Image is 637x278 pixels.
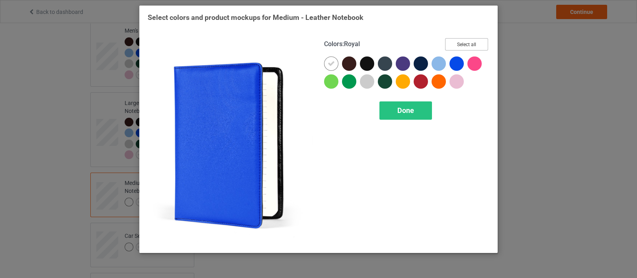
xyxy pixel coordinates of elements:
h4: : [324,40,360,49]
span: Royal [344,40,360,48]
img: regular.jpg [148,38,313,245]
span: Select colors and product mockups for Medium - Leather Notebook [148,13,363,21]
button: Select all [445,38,488,51]
span: Colors [324,40,342,48]
span: Done [397,106,414,115]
